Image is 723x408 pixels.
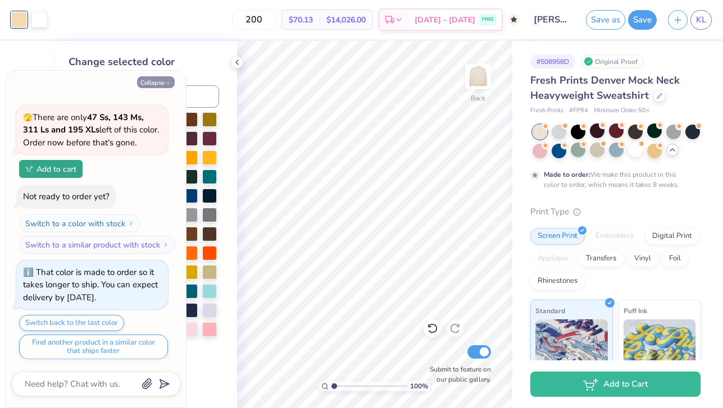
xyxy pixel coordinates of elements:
[326,14,366,26] span: $14,026.00
[624,305,647,317] span: Puff Ink
[588,228,642,245] div: Embroidery
[424,364,491,384] label: Submit to feature on our public gallery.
[544,170,590,179] strong: Made to order:
[535,305,565,317] span: Standard
[19,160,83,178] button: Add to cart
[690,10,712,30] a: KL
[525,8,580,31] input: Untitled Design
[25,166,33,172] img: Add to cart
[19,236,175,254] button: Switch to a similar product with stock
[530,54,575,68] div: # 508958D
[627,250,658,267] div: Vinyl
[128,220,134,227] img: Switch to a color with stock
[662,250,688,267] div: Foil
[624,319,696,375] img: Puff Ink
[579,250,624,267] div: Transfers
[19,334,168,359] button: Find another product in a similar color that ships faster
[594,106,650,116] span: Minimum Order: 50 +
[232,10,276,30] input: – –
[530,205,701,218] div: Print Type
[289,14,313,26] span: $70.13
[530,372,701,397] button: Add to Cart
[137,76,175,88] button: Collapse
[19,315,124,331] button: Switch back to the last color
[471,93,485,103] div: Back
[581,54,644,68] div: Original Proof
[69,54,219,70] div: Change selected color
[415,14,475,26] span: [DATE] - [DATE]
[23,191,110,202] div: Not ready to order yet?
[586,10,625,30] button: Save as
[696,13,706,26] span: KL
[569,106,588,116] span: # FP94
[530,106,563,116] span: Fresh Prints
[23,112,159,148] span: There are only left of this color. Order now before that's gone.
[19,214,140,232] button: Switch to a color with stock
[535,319,608,375] img: Standard
[645,228,699,245] div: Digital Print
[23,112,33,123] span: 🫣
[530,273,585,290] div: Rhinestones
[23,267,158,303] div: That color is made to order so it takes longer to ship. You can expect delivery by [DATE].
[467,65,489,88] img: Back
[544,169,682,190] div: We make this product in this color to order, which means it takes 8 weeks.
[530,228,585,245] div: Screen Print
[410,381,428,391] span: 100 %
[162,241,169,248] img: Switch to a similar product with stock
[482,16,494,24] span: FREE
[530,74,680,102] span: Fresh Prints Denver Mock Neck Heavyweight Sweatshirt
[530,250,575,267] div: Applique
[628,10,657,30] button: Save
